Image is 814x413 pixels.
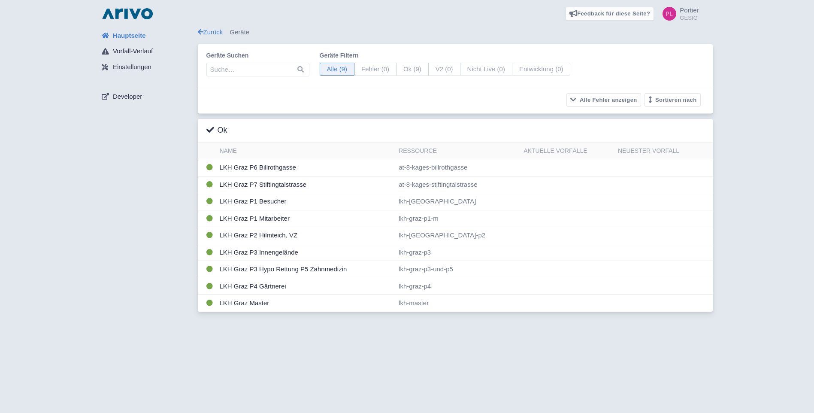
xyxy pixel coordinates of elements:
[395,193,520,210] td: lkh-[GEOGRAPHIC_DATA]
[512,63,571,76] span: Entwicklung (0)
[614,143,713,159] th: Neuester Vorfall
[395,295,520,312] td: lkh-master
[216,193,396,210] td: LKH Graz P1 Besucher
[113,31,146,41] span: Hauptseite
[100,7,155,21] img: logo
[216,176,396,193] td: LKH Graz P7 Stiftingtalstrasse
[320,63,355,76] span: Alle (9)
[566,7,654,21] a: Feedback für diese Seite?
[395,227,520,244] td: lkh-[GEOGRAPHIC_DATA]-p2
[395,278,520,295] td: lkh-graz-p4
[395,176,520,193] td: at-8-kages-stiftingtalstrasse
[206,51,309,60] label: Geräte suchen
[95,43,198,60] a: Vorfall-Verlauf
[395,143,520,159] th: Ressource
[113,92,142,102] span: Developer
[216,244,396,261] td: LKH Graz P3 Innengelände
[198,27,713,37] div: Geräte
[216,159,396,176] td: LKH Graz P6 Billrothgasse
[206,126,227,135] h3: Ok
[396,63,429,76] span: Ok (9)
[95,27,198,44] a: Hauptseite
[566,93,641,106] button: Alle Fehler anzeigen
[216,295,396,312] td: LKH Graz Master
[216,261,396,278] td: LKH Graz P3 Hypo Rettung P5 Zahnmedizin
[520,143,614,159] th: Aktuelle Vorfälle
[206,63,309,76] input: Suche…
[680,6,699,14] span: Portier
[680,15,699,21] small: GESIG
[320,51,571,60] label: Geräte filtern
[428,63,460,76] span: V2 (0)
[395,159,520,176] td: at-8-kages-billrothgasse
[395,210,520,227] td: lkh-graz-p1-m
[395,261,520,278] td: lkh-graz-p3-und-p5
[216,210,396,227] td: LKH Graz P1 Mitarbeiter
[460,63,512,76] span: Nicht Live (0)
[216,227,396,244] td: LKH Graz P2 Hilmteich, VZ
[657,7,699,21] a: Portier GESIG
[95,59,198,76] a: Einstellungen
[395,244,520,261] td: lkh-graz-p3
[198,28,223,36] a: Zurück
[645,93,701,106] button: Sortieren nach
[95,88,198,105] a: Developer
[354,63,396,76] span: Fehler (0)
[216,278,396,295] td: LKH Graz P4 Gärtnerei
[216,143,396,159] th: Name
[113,46,153,56] span: Vorfall-Verlauf
[113,62,151,72] span: Einstellungen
